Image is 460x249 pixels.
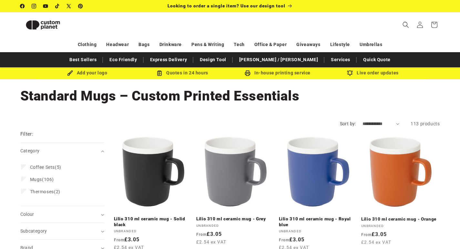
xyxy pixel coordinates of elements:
summary: Subcategory (0 selected) [20,223,104,239]
h1: Standard Mugs – Custom Printed Essentials [20,87,440,105]
h2: Filter: [20,130,34,138]
a: Lilio 310 ml ceramic mug - Orange [361,216,440,222]
a: Headwear [106,39,129,50]
span: 113 products [411,121,440,126]
img: Brush Icon [67,70,73,76]
span: Looking to order a single item? Use our design tool [168,3,285,8]
img: Custom Planet [20,15,66,35]
a: Lilio 310 ml ceramic mug - Grey [196,216,275,222]
a: Services [328,54,353,65]
summary: Colour (0 selected) [20,206,104,223]
span: Coffee Sets [30,165,55,170]
span: (106) [30,177,54,182]
span: Thermoses [30,189,54,194]
a: Eco Friendly [106,54,140,65]
a: Clothing [78,39,97,50]
a: Lilio 310 ml ceramic mug - Solid black [114,216,193,227]
summary: Category (0 selected) [20,143,104,159]
a: Pens & Writing [191,39,224,50]
a: Best Sellers [66,54,100,65]
span: Category [20,148,40,153]
span: (2) [30,189,60,195]
div: Add your logo [40,69,135,77]
div: Quotes in 24 hours [135,69,230,77]
a: Tech [234,39,244,50]
a: Drinkware [159,39,182,50]
a: Quick Quote [360,54,394,65]
div: In-house printing service [230,69,325,77]
a: Giveaways [296,39,320,50]
span: (5) [30,164,61,170]
a: Umbrellas [360,39,382,50]
label: Sort by: [340,121,356,126]
span: Colour [20,212,34,217]
span: Mugs [30,177,42,182]
a: Custom Planet [18,12,87,37]
div: Live order updates [325,69,421,77]
a: Express Delivery [147,54,190,65]
a: Design Tool [197,54,230,65]
a: Lilio 310 ml ceramic mug - Royal blue [279,216,358,227]
span: Subcategory [20,228,47,234]
a: [PERSON_NAME] / [PERSON_NAME] [236,54,321,65]
a: Bags [138,39,149,50]
img: Order updates [347,70,353,76]
a: Lifestyle [330,39,350,50]
summary: Search [399,18,413,32]
img: In-house printing [245,70,250,76]
img: Order Updates Icon [157,70,162,76]
a: Office & Paper [254,39,287,50]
